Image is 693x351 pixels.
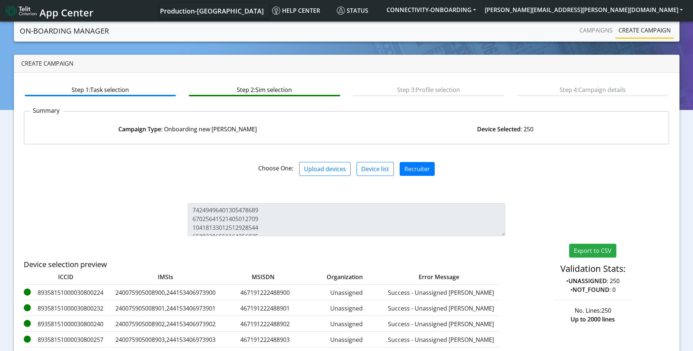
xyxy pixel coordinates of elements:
a: Campaigns [576,23,616,38]
label: 240075905008903,244153406973903 [111,335,220,344]
span: Status [337,7,368,15]
label: 240075905008901,244153406973901 [111,304,220,313]
strong: Device Selected [477,125,521,133]
strong: UNASSIGNED [568,277,607,285]
a: Help center [269,3,334,18]
label: 240075905008900,244153406973900 [111,288,220,297]
label: 467191222488903 [223,335,307,344]
button: Export to CSV [569,244,616,258]
span: Help center [272,7,320,15]
btn: Step 2: Sim selection [189,82,340,96]
a: Status [334,3,382,18]
p: Summary [30,106,63,115]
btn: Step 4: Campaign details [517,82,668,96]
strong: NOT_FOUND [572,286,609,294]
btn: Step 1: Task selection [25,82,176,96]
label: 89358151000030800257 [24,335,108,344]
span: Choose One: [258,164,293,172]
button: Device list [357,162,394,176]
label: 89358151000030800240 [24,320,108,328]
label: Unassigned [310,320,383,328]
label: IMSIs [111,273,220,281]
a: On-Boarding Manager [20,24,109,38]
label: 467191222488902 [223,320,307,328]
img: logo-telit-cinterion-gw-new.png [6,5,37,17]
label: Success - Unassigned [PERSON_NAME] [386,304,496,313]
button: CONNECTIVITY-ONBOARDING [382,3,480,16]
btn: Step 3: Profile selection [353,82,504,96]
span: App Center [39,6,94,19]
label: Success - Unassigned [PERSON_NAME] [386,335,496,344]
img: status.svg [337,7,345,15]
label: 467191222488901 [223,304,307,313]
label: 89358151000030800232 [24,304,108,313]
span: Production-[GEOGRAPHIC_DATA] [160,7,264,15]
label: Unassigned [310,304,383,313]
label: Success - Unassigned [PERSON_NAME] [386,320,496,328]
a: Your current platform instance [160,3,263,18]
h5: Device selection preview [24,260,454,269]
label: 240075905008902,244153406973902 [111,320,220,328]
h4: Validation Stats: [516,263,669,274]
label: Unassigned [310,335,383,344]
label: MSISDN [223,273,293,281]
div: No. Lines: [511,306,675,315]
div: : Onboarding new [PERSON_NAME] [29,125,347,134]
label: 467191222488900 [223,288,307,297]
label: ICCID [24,273,108,281]
a: Create campaign [616,23,674,38]
button: [PERSON_NAME][EMAIL_ADDRESS][PERSON_NAME][DOMAIN_NAME] [480,3,687,16]
label: Error Message [372,273,481,281]
div: Up to 2000 lines [511,315,675,324]
button: Upload devices [299,162,351,176]
strong: Campaign Type [118,125,161,133]
span: 250 [601,306,611,315]
label: Success - Unassigned [PERSON_NAME] [386,288,496,297]
div: Create campaign [14,55,679,73]
p: • : 0 [516,285,669,294]
label: Organization [296,273,369,281]
a: App Center [6,3,92,19]
p: • : 250 [516,277,669,285]
label: 89358151000030800224 [24,288,108,297]
label: Unassigned [310,288,383,297]
div: : 250 [347,125,665,134]
img: knowledge.svg [272,7,280,15]
button: Recruiter [400,162,435,176]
